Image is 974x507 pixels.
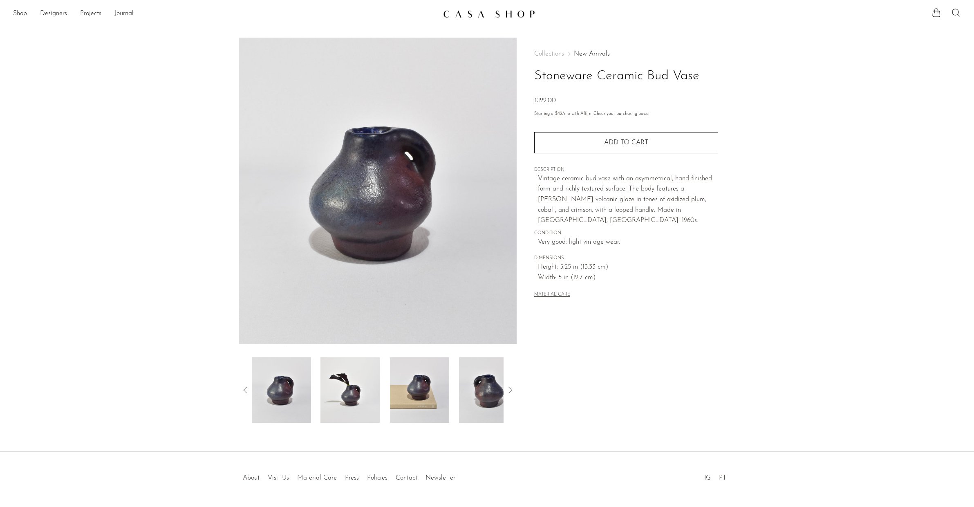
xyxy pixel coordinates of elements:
[538,262,718,273] span: Height: 5.25 in (13.33 cm)
[40,9,67,19] a: Designers
[390,357,449,423] img: Stoneware Ceramic Bud Vase
[593,112,650,116] a: Check your purchasing power - Learn more about Affirm Financing (opens in modal)
[13,7,437,21] ul: NEW HEADER MENU
[320,357,380,423] img: Stoneware Ceramic Bud Vase
[534,51,564,57] span: Collections
[538,174,718,226] p: Vintage ceramic bud vase with an asymmetrical, hand-finished form and richly textured surface. Th...
[13,7,437,21] nav: Desktop navigation
[538,237,718,248] span: Very good; light vintage wear.
[604,139,648,147] span: Add to cart
[239,38,517,344] img: Stoneware Ceramic Bud Vase
[239,468,459,484] ul: Quick links
[13,9,27,19] a: Shop
[574,51,610,57] a: New Arrivals
[345,475,359,481] a: Press
[534,110,718,118] p: Starting at /mo with Affirm.
[555,112,562,116] span: $42
[114,9,134,19] a: Journal
[700,468,730,484] ul: Social Medias
[268,475,289,481] a: Visit Us
[367,475,387,481] a: Policies
[534,97,556,104] span: £122.00
[534,132,718,153] button: Add to cart
[252,357,311,423] img: Stoneware Ceramic Bud Vase
[534,166,718,174] span: DESCRIPTION
[538,273,718,283] span: Width: 5 in (12.7 cm)
[243,475,260,481] a: About
[534,66,718,87] h1: Stoneware Ceramic Bud Vase
[534,292,570,298] button: MATERIAL CARE
[297,475,337,481] a: Material Care
[719,475,726,481] a: PT
[459,357,518,423] img: Stoneware Ceramic Bud Vase
[80,9,101,19] a: Projects
[396,475,417,481] a: Contact
[534,255,718,262] span: DIMENSIONS
[534,51,718,57] nav: Breadcrumbs
[704,475,711,481] a: IG
[534,230,718,237] span: CONDITION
